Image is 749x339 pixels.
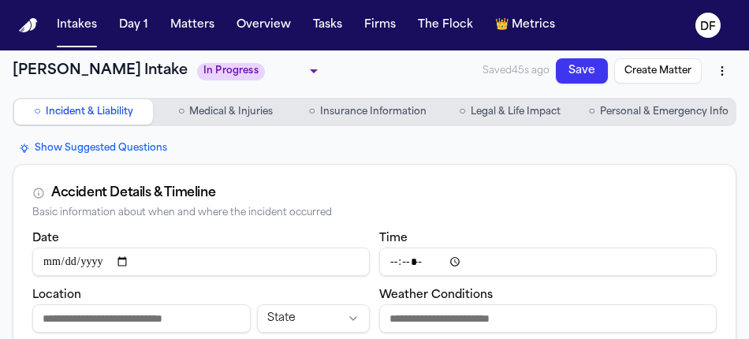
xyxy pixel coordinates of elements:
div: Accident Details & Timeline [51,184,215,203]
button: Go to Insurance Information [298,99,437,125]
span: ○ [459,104,465,120]
button: Incident state [257,304,370,333]
button: Firms [358,11,402,39]
label: Location [32,289,81,301]
a: Home [19,18,38,33]
button: Show Suggested Questions [13,139,173,158]
span: Insurance Information [320,106,427,118]
div: Update intake status [197,60,323,82]
h1: [PERSON_NAME] Intake [13,60,188,82]
span: ○ [589,104,595,120]
button: Go to Legal & Life Impact [440,99,579,125]
input: Weather conditions [379,304,717,333]
button: Overview [230,11,297,39]
label: Date [32,233,59,244]
button: Save [556,58,608,84]
input: Incident location [32,304,251,333]
img: Finch Logo [19,18,38,33]
button: Go to Personal & Emergency Info [583,99,735,125]
span: Personal & Emergency Info [600,106,729,118]
span: Medical & Injuries [189,106,273,118]
button: crownMetrics [489,11,561,39]
label: Weather Conditions [379,289,493,301]
span: Saved 45s ago [483,65,550,77]
span: ○ [178,104,184,120]
button: The Flock [412,11,479,39]
span: ○ [34,104,40,120]
button: Create Matter [614,58,702,84]
div: Basic information about when and where the incident occurred [32,207,717,219]
button: More actions [708,57,736,85]
button: Tasks [307,11,348,39]
button: Go to Incident & Liability [14,99,153,125]
button: Go to Medical & Injuries [156,99,295,125]
input: Incident date [32,248,370,276]
span: ○ [309,104,315,120]
label: Time [379,233,408,244]
button: Matters [164,11,221,39]
span: Legal & Life Impact [471,106,561,118]
button: Day 1 [113,11,155,39]
span: Incident & Liability [46,106,133,118]
span: In Progress [197,63,265,80]
input: Incident time [379,248,717,276]
button: Intakes [50,11,103,39]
